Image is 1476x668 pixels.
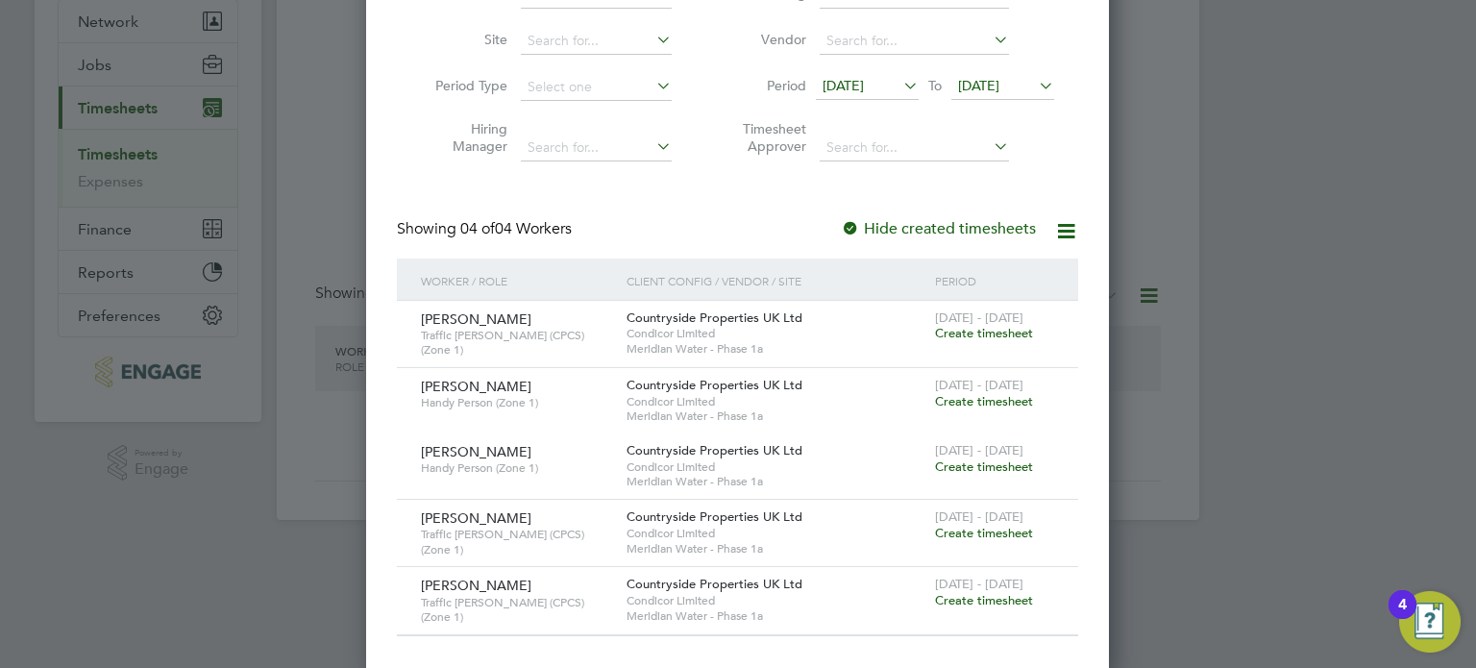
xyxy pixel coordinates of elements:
[627,459,925,475] span: Condicor Limited
[416,259,622,303] div: Worker / Role
[627,377,802,393] span: Countryside Properties UK Ltd
[627,326,925,341] span: Condicor Limited
[935,309,1023,326] span: [DATE] - [DATE]
[720,77,806,94] label: Period
[935,442,1023,458] span: [DATE] - [DATE]
[820,135,1009,161] input: Search for...
[460,219,572,238] span: 04 Workers
[421,443,531,460] span: [PERSON_NAME]
[935,592,1033,608] span: Create timesheet
[1398,605,1407,630] div: 4
[627,541,925,557] span: Meridian Water - Phase 1a
[930,259,1059,303] div: Period
[627,394,925,409] span: Condicor Limited
[521,135,672,161] input: Search for...
[935,525,1033,541] span: Create timesheet
[627,408,925,424] span: Meridian Water - Phase 1a
[421,595,612,625] span: Traffic [PERSON_NAME] (CPCS) (Zone 1)
[460,219,495,238] span: 04 of
[627,442,802,458] span: Countryside Properties UK Ltd
[421,395,612,410] span: Handy Person (Zone 1)
[622,259,930,303] div: Client Config / Vendor / Site
[935,325,1033,341] span: Create timesheet
[935,393,1033,409] span: Create timesheet
[421,460,612,476] span: Handy Person (Zone 1)
[720,31,806,48] label: Vendor
[935,458,1033,475] span: Create timesheet
[935,508,1023,525] span: [DATE] - [DATE]
[841,219,1036,238] label: Hide created timesheets
[397,219,576,239] div: Showing
[627,593,925,608] span: Condicor Limited
[421,328,612,358] span: Traffic [PERSON_NAME] (CPCS) (Zone 1)
[627,608,925,624] span: Meridian Water - Phase 1a
[421,310,531,328] span: [PERSON_NAME]
[421,120,507,155] label: Hiring Manager
[958,77,999,94] span: [DATE]
[521,28,672,55] input: Search for...
[627,526,925,541] span: Condicor Limited
[627,474,925,489] span: Meridian Water - Phase 1a
[627,341,925,357] span: Meridian Water - Phase 1a
[421,527,612,557] span: Traffic [PERSON_NAME] (CPCS) (Zone 1)
[421,31,507,48] label: Site
[421,577,531,594] span: [PERSON_NAME]
[421,77,507,94] label: Period Type
[935,576,1023,592] span: [DATE] - [DATE]
[922,73,947,98] span: To
[627,309,802,326] span: Countryside Properties UK Ltd
[421,378,531,395] span: [PERSON_NAME]
[627,576,802,592] span: Countryside Properties UK Ltd
[820,28,1009,55] input: Search for...
[720,120,806,155] label: Timesheet Approver
[627,508,802,525] span: Countryside Properties UK Ltd
[521,74,672,101] input: Select one
[1399,591,1461,653] button: Open Resource Center, 4 new notifications
[421,509,531,527] span: [PERSON_NAME]
[935,377,1023,393] span: [DATE] - [DATE]
[823,77,864,94] span: [DATE]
